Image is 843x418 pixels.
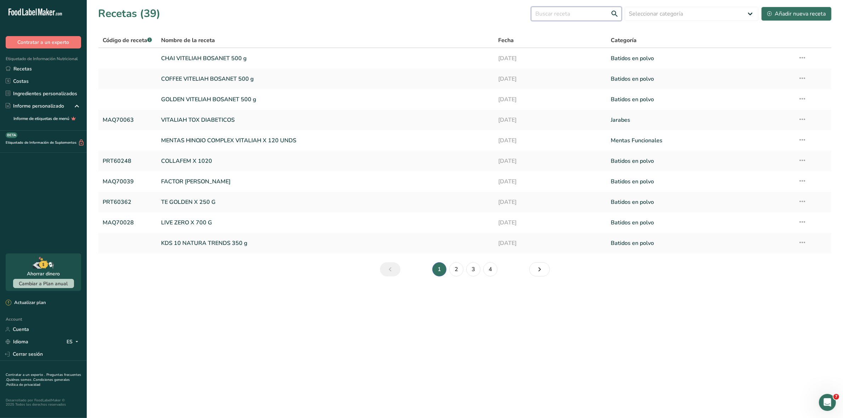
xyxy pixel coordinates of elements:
a: Quiénes somos . [6,377,33,382]
a: Mentas Funcionales [611,133,790,148]
a: PRT60362 [103,195,153,210]
span: Cambiar a Plan anual [19,280,68,287]
a: Página 2. [449,262,463,276]
a: Batidos en polvo [611,51,790,66]
a: [DATE] [499,195,602,210]
a: Batidos en polvo [611,154,790,168]
a: [DATE] [499,154,602,168]
span: Fecha [499,36,514,45]
button: Añadir nueva receta [761,7,832,21]
a: LIVE ZERO X 700 G [161,215,490,230]
span: Categoría [611,36,637,45]
a: MAQ70063 [103,113,153,127]
a: Batidos en polvo [611,215,790,230]
a: [DATE] [499,113,602,127]
a: [DATE] [499,51,602,66]
div: Añadir nueva receta [767,10,826,18]
a: [DATE] [499,236,602,251]
div: Actualizar plan [6,299,46,307]
h1: Recetas (39) [98,6,160,22]
button: Contratar a un experto [6,36,81,48]
a: Batidos en polvo [611,71,790,86]
a: FACTOR [PERSON_NAME] [161,174,490,189]
a: Batidos en polvo [611,174,790,189]
a: Condiciones generales . [6,377,70,387]
a: [DATE] [499,174,602,189]
a: Jarabes [611,113,790,127]
a: Preguntas frecuentes . [6,372,81,382]
a: Batidos en polvo [611,236,790,251]
a: COLLAFEM X 1020 [161,154,490,168]
div: Ahorrar dinero [27,270,60,277]
div: BETA [6,132,17,138]
input: Buscar receta [531,7,622,21]
a: Página 3. [466,262,480,276]
div: Informe personalizado [6,102,64,110]
a: [DATE] [499,92,602,107]
a: MAQ70039 [103,174,153,189]
span: Código de receta [103,36,152,44]
a: GOLDEN VITELIAH BOSANET 500 g [161,92,490,107]
a: KDS 10 NATURA TRENDS 350 g [161,236,490,251]
div: ES [67,338,81,346]
button: Cambiar a Plan anual [13,279,74,288]
a: Batidos en polvo [611,195,790,210]
a: [DATE] [499,215,602,230]
a: MENTAS HINOJO COMPLEX VITALIAH X 120 UNDS [161,133,490,148]
iframe: Intercom live chat [819,394,836,411]
a: CHAI VITELIAH BOSANET 500 g [161,51,490,66]
a: MAQ70028 [103,215,153,230]
a: Siguiente página [529,262,550,276]
a: [DATE] [499,133,602,148]
div: Desarrollado por FoodLabelMaker © 2025 Todos los derechos reservados [6,398,81,407]
a: Contratar a un experto . [6,372,45,377]
a: [DATE] [499,71,602,86]
a: Página anterior [380,262,400,276]
span: Nombre de la receta [161,36,215,45]
a: Página 4. [483,262,497,276]
a: VITALIAH TOX DIABETICOS [161,113,490,127]
a: Política de privacidad [6,382,40,387]
a: COFFEE VITELIAH BOSANET 500 g [161,71,490,86]
a: Idioma [6,336,28,348]
a: Batidos en polvo [611,92,790,107]
a: PRT60248 [103,154,153,168]
a: TE GOLDEN X 250 G [161,195,490,210]
span: 7 [833,394,839,400]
